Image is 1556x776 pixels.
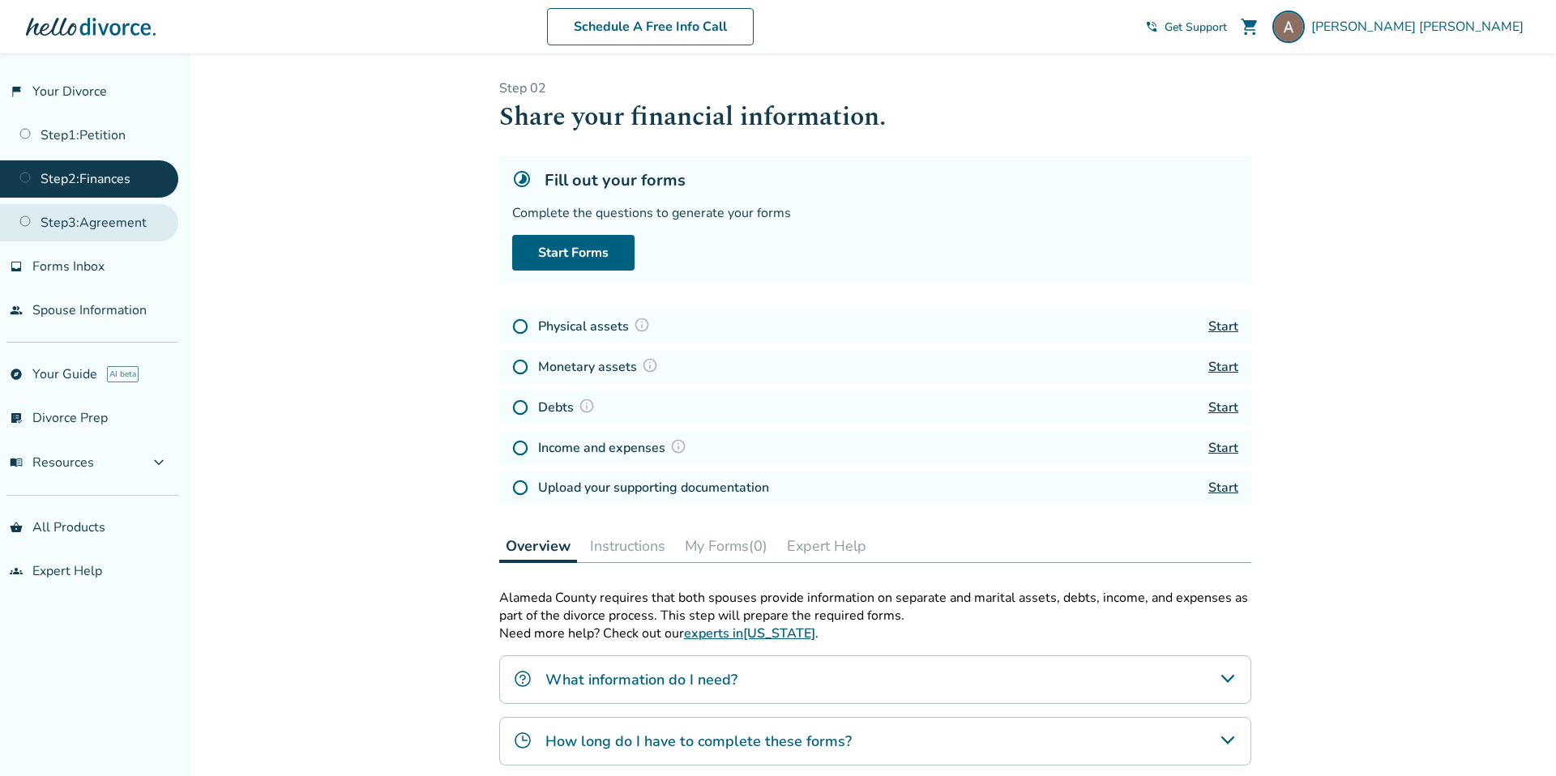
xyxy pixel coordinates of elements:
a: Start Forms [512,235,635,271]
h4: What information do I need? [545,669,737,690]
img: Not Started [512,440,528,456]
h4: Upload your supporting documentation [538,478,769,497]
p: Need more help? Check out our . [499,625,1251,642]
span: list_alt_check [10,411,23,424]
a: phone_in_talkGet Support [1145,19,1227,35]
img: Not Started [512,480,528,496]
a: Start [1208,358,1238,376]
a: Start [1208,318,1238,335]
a: Schedule A Free Info Call [547,8,754,45]
button: Expert Help [780,530,873,562]
img: Not Started [512,318,528,335]
span: inbox [10,260,23,273]
iframe: Chat Widget [1475,698,1556,776]
span: AI beta [107,366,139,382]
h4: How long do I have to complete these forms? [545,731,852,752]
a: Start [1208,439,1238,457]
a: Start [1208,479,1238,497]
img: Question Mark [670,438,686,454]
p: Alameda County requires that both spouses provide information on separate and marital assets, deb... [499,589,1251,625]
button: My Forms(0) [678,530,774,562]
span: shopping_cart [1240,17,1259,36]
span: [PERSON_NAME] [PERSON_NAME] [1311,18,1530,36]
span: explore [10,368,23,381]
img: Question Mark [642,357,658,373]
span: flag_2 [10,85,23,98]
img: Not Started [512,359,528,375]
h4: Income and expenses [538,437,691,458]
span: Resources [10,454,94,471]
div: How long do I have to complete these forms? [499,717,1251,765]
h4: Physical assets [538,316,655,337]
img: How long do I have to complete these forms? [513,731,532,750]
a: experts in[US_STATE] [684,625,815,642]
a: Start [1208,399,1238,416]
span: Get Support [1165,19,1227,35]
span: phone_in_talk [1145,20,1158,33]
span: expand_more [149,453,169,472]
span: groups [10,565,23,578]
img: Question Mark [579,398,595,414]
h4: Monetary assets [538,356,663,377]
img: Not Started [512,399,528,416]
button: Overview [499,530,577,563]
span: menu_book [10,456,23,469]
span: Forms Inbox [32,258,105,275]
h5: Fill out your forms [545,169,686,191]
h1: Share your financial information. [499,97,1251,137]
div: What information do I need? [499,655,1251,704]
span: people [10,304,23,317]
img: Annie Hughes [1272,11,1305,43]
img: Question Mark [634,317,650,333]
div: Complete the questions to generate your forms [512,204,1238,222]
span: shopping_basket [10,521,23,534]
button: Instructions [583,530,672,562]
img: What information do I need? [513,669,532,689]
h4: Debts [538,397,600,418]
p: Step 0 2 [499,79,1251,97]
